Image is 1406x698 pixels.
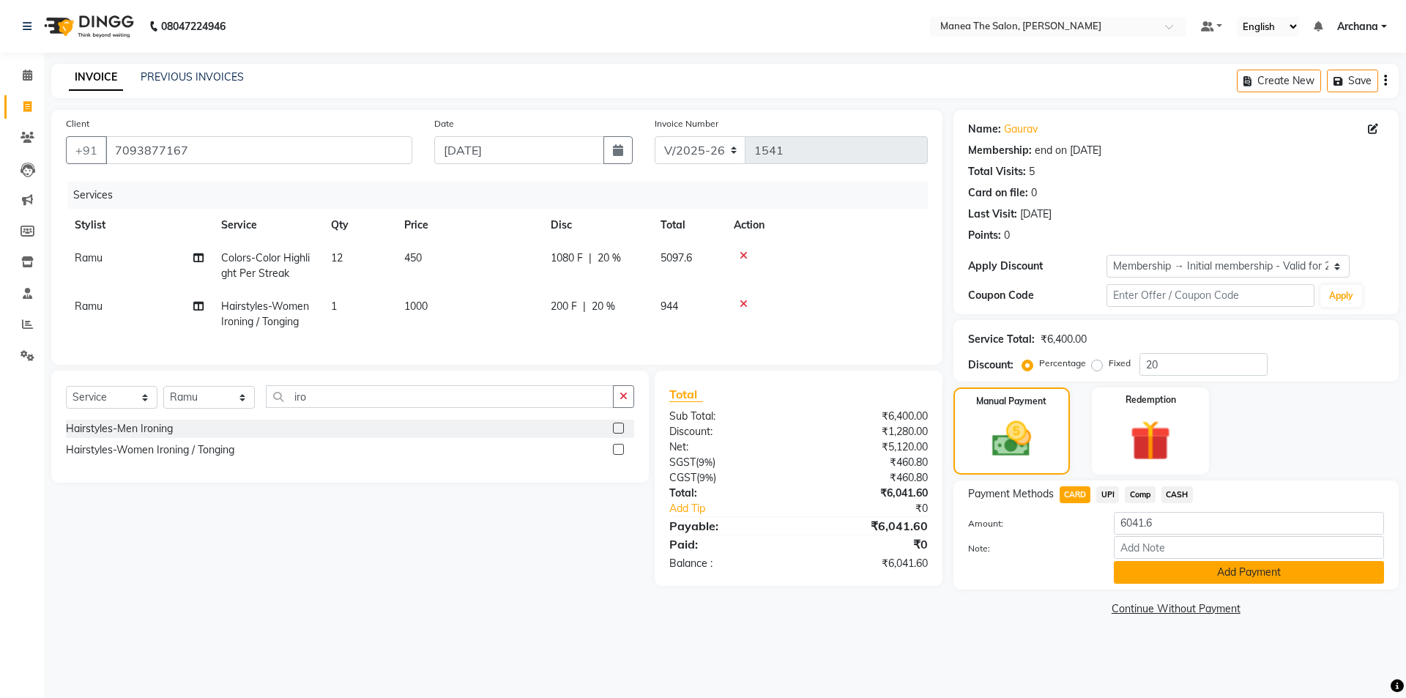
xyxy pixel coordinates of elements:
[956,601,1396,617] a: Continue Without Payment
[798,470,938,486] div: ₹460.80
[1109,357,1131,370] label: Fixed
[658,439,798,455] div: Net:
[968,288,1106,303] div: Coupon Code
[598,250,621,266] span: 20 %
[589,250,592,266] span: |
[66,117,89,130] label: Client
[434,117,454,130] label: Date
[658,517,798,535] div: Payable:
[822,501,938,516] div: ₹0
[331,251,343,264] span: 12
[658,501,822,516] a: Add Tip
[1114,536,1384,559] input: Add Note
[699,472,713,483] span: 9%
[798,556,938,571] div: ₹6,041.60
[66,209,212,242] th: Stylist
[67,182,939,209] div: Services
[66,136,107,164] button: +91
[212,209,322,242] th: Service
[1039,357,1086,370] label: Percentage
[652,209,725,242] th: Total
[1020,207,1052,222] div: [DATE]
[968,185,1028,201] div: Card on file:
[798,535,938,553] div: ₹0
[669,387,703,402] span: Total
[658,556,798,571] div: Balance :
[1029,164,1035,179] div: 5
[66,421,173,437] div: Hairstyles-Men Ironing
[655,117,718,130] label: Invoice Number
[66,442,234,458] div: Hairstyles-Women Ironing / Tonging
[980,417,1044,461] img: _cash.svg
[1327,70,1378,92] button: Save
[658,424,798,439] div: Discount:
[583,299,586,314] span: |
[37,6,138,47] img: logo
[551,299,577,314] span: 200 F
[798,486,938,501] div: ₹6,041.60
[1041,332,1087,347] div: ₹6,400.00
[968,357,1013,373] div: Discount:
[1117,415,1183,466] img: _gift.svg
[404,251,422,264] span: 450
[1035,143,1101,158] div: end on [DATE]
[661,300,678,313] span: 944
[976,395,1046,408] label: Manual Payment
[798,424,938,439] div: ₹1,280.00
[141,70,244,83] a: PREVIOUS INVOICES
[1004,122,1038,137] a: Gaurav
[542,209,652,242] th: Disc
[957,542,1103,555] label: Note:
[968,486,1054,502] span: Payment Methods
[968,207,1017,222] div: Last Visit:
[1320,285,1362,307] button: Apply
[1060,486,1091,503] span: CARD
[1126,393,1176,406] label: Redemption
[1114,512,1384,535] input: Amount
[725,209,928,242] th: Action
[395,209,542,242] th: Price
[1114,561,1384,584] button: Add Payment
[1125,486,1156,503] span: Comp
[1031,185,1037,201] div: 0
[658,455,798,470] div: ( )
[658,535,798,553] div: Paid:
[1161,486,1193,503] span: CASH
[798,439,938,455] div: ₹5,120.00
[404,300,428,313] span: 1000
[968,259,1106,274] div: Apply Discount
[658,470,798,486] div: ( )
[658,486,798,501] div: Total:
[798,517,938,535] div: ₹6,041.60
[798,455,938,470] div: ₹460.80
[322,209,395,242] th: Qty
[161,6,226,47] b: 08047224946
[669,471,696,484] span: CGST
[798,409,938,424] div: ₹6,400.00
[968,228,1001,243] div: Points:
[105,136,412,164] input: Search by Name/Mobile/Email/Code
[658,409,798,424] div: Sub Total:
[1004,228,1010,243] div: 0
[551,250,583,266] span: 1080 F
[69,64,123,91] a: INVOICE
[669,456,696,469] span: SGST
[699,456,713,468] span: 9%
[1096,486,1119,503] span: UPI
[331,300,337,313] span: 1
[592,299,615,314] span: 20 %
[968,164,1026,179] div: Total Visits:
[1337,19,1378,34] span: Archana
[1237,70,1321,92] button: Create New
[75,251,103,264] span: Ramu
[1106,284,1314,307] input: Enter Offer / Coupon Code
[266,385,614,408] input: Search or Scan
[968,332,1035,347] div: Service Total:
[221,300,309,328] span: Hairstyles-Women Ironing / Tonging
[968,143,1032,158] div: Membership:
[75,300,103,313] span: Ramu
[957,517,1103,530] label: Amount:
[661,251,692,264] span: 5097.6
[968,122,1001,137] div: Name:
[221,251,310,280] span: Colors-Color Highlight Per Streak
